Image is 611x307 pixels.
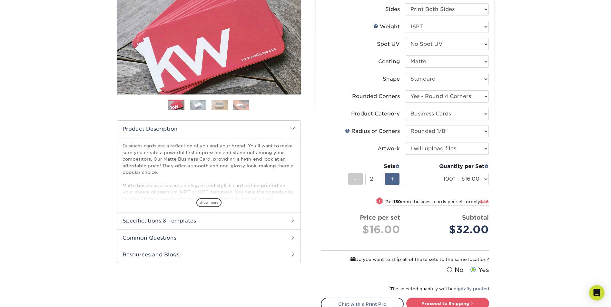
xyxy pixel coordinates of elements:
p: Business cards are a reflection of you and your brand. You'll want to make sure you create a powe... [123,143,295,234]
div: Spot UV [377,40,400,48]
img: Business Cards 03 [212,100,228,110]
img: Business Cards 04 [233,100,249,110]
small: The selected quantity will be [389,286,489,291]
div: Quantity per Set [405,163,489,170]
span: + [390,174,394,184]
label: No [445,265,464,274]
span: - [354,174,357,184]
a: digitally printed [454,286,489,291]
span: show more [196,198,222,207]
label: Yes [469,265,489,274]
img: Business Cards 01 [168,97,184,114]
h2: Product Description [117,121,301,137]
div: $16.00 [326,222,400,237]
div: Coating [378,58,400,65]
div: Rounded Corners [352,93,400,100]
div: Shape [383,75,400,83]
div: Artwork [378,145,400,153]
span: $46 [480,199,489,204]
h2: Resources and Blogs [117,246,301,263]
img: Business Cards 02 [190,100,206,110]
strong: 150 [393,199,401,204]
div: Weight [373,23,400,31]
h2: Specifications & Templates [117,212,301,229]
div: Open Intercom Messenger [589,285,605,301]
strong: Subtotal [462,214,489,221]
h2: Common Questions [117,229,301,246]
div: Sets [348,163,400,170]
div: Do you want to ship all of these sets to the same location? [321,256,489,263]
span: only [471,199,489,204]
span: ! [379,198,380,205]
div: Radius of Corners [345,127,400,135]
small: Get more business cards per set for [385,199,489,206]
div: Sides [385,5,400,13]
div: Product Category [351,110,400,118]
div: $32.00 [410,222,489,237]
strong: Price per set [360,214,400,221]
